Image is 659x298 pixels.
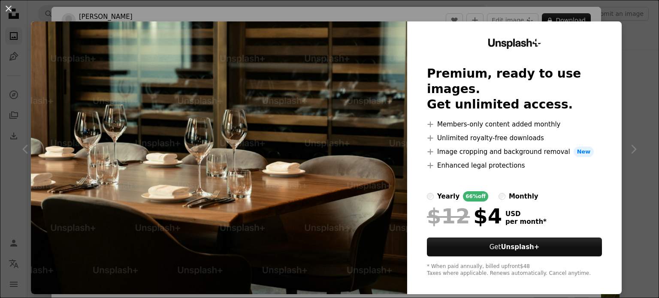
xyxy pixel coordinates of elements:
[427,263,602,277] div: * When paid annually, billed upfront $48 Taxes where applicable. Renews automatically. Cancel any...
[427,133,602,143] li: Unlimited royalty-free downloads
[427,205,502,227] div: $4
[427,205,470,227] span: $12
[574,147,594,157] span: New
[427,66,602,112] h2: Premium, ready to use images. Get unlimited access.
[427,119,602,129] li: Members-only content added monthly
[437,191,459,202] div: yearly
[463,191,488,202] div: 66% off
[505,218,547,226] span: per month *
[427,147,602,157] li: Image cropping and background removal
[505,210,547,218] span: USD
[499,193,505,200] input: monthly
[427,160,602,171] li: Enhanced legal protections
[427,238,602,256] button: GetUnsplash+
[509,191,538,202] div: monthly
[501,243,539,251] strong: Unsplash+
[427,193,434,200] input: yearly66%off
